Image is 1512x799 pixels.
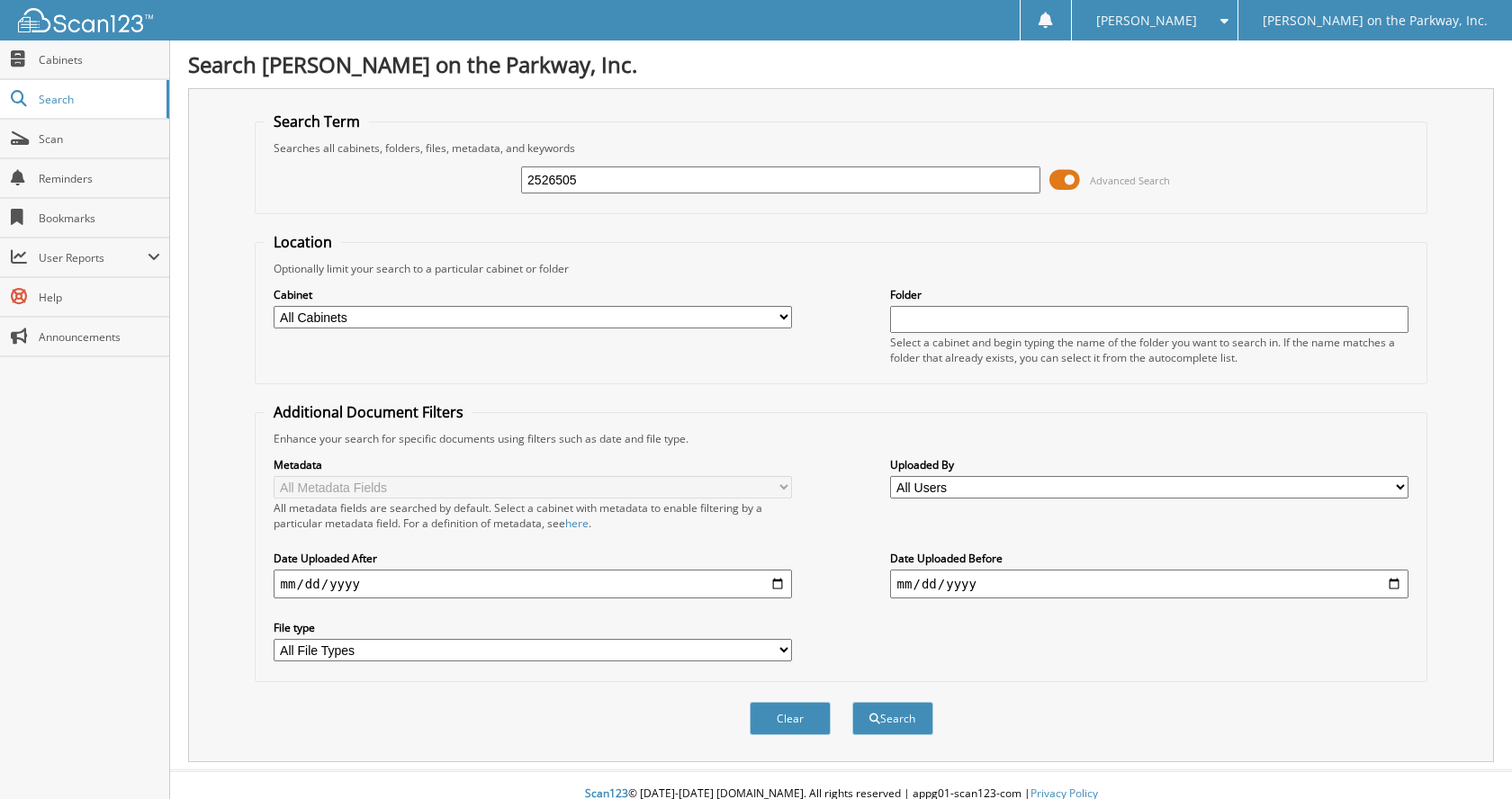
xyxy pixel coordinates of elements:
[274,457,793,472] label: Metadata
[890,457,1409,472] label: Uploaded By
[890,570,1409,598] input: end
[39,92,157,107] span: Search
[1096,15,1197,26] span: [PERSON_NAME]
[565,516,589,531] a: here
[265,261,1418,276] div: Optionally limit your search to a particular cabinet or folder
[39,250,148,265] span: User Reports
[274,500,793,531] div: All metadata fields are searched by default. Select a cabinet with metadata to enable filtering b...
[265,232,341,252] legend: Location
[274,551,793,566] label: Date Uploaded After
[39,171,160,186] span: Reminders
[274,570,793,598] input: start
[890,551,1409,566] label: Date Uploaded Before
[265,140,1418,156] div: Searches all cabinets, folders, files, metadata, and keywords
[1422,713,1512,799] iframe: Chat Widget
[265,112,369,131] legend: Search Term
[265,431,1418,446] div: Enhance your search for specific documents using filters such as date and file type.
[750,702,831,735] button: Clear
[890,335,1409,365] div: Select a cabinet and begin typing the name of the folder you want to search in. If the name match...
[18,8,153,32] img: scan123-logo-white.svg
[39,211,160,226] span: Bookmarks
[265,402,472,422] legend: Additional Document Filters
[39,131,160,147] span: Scan
[1263,15,1488,26] span: [PERSON_NAME] on the Parkway, Inc.
[274,620,793,635] label: File type
[890,287,1409,302] label: Folder
[39,329,160,345] span: Announcements
[188,49,1494,79] h1: Search [PERSON_NAME] on the Parkway, Inc.
[852,702,933,735] button: Search
[39,290,160,305] span: Help
[1090,174,1170,187] span: Advanced Search
[274,287,793,302] label: Cabinet
[39,52,160,67] span: Cabinets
